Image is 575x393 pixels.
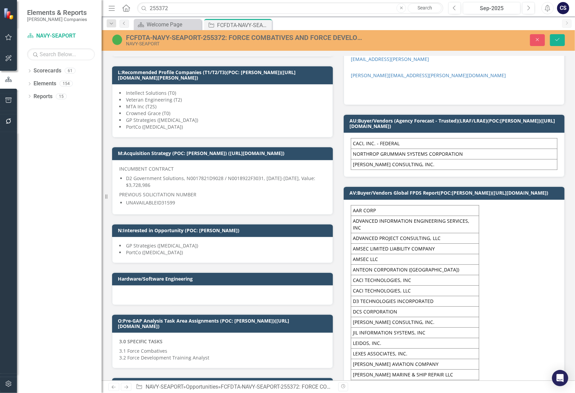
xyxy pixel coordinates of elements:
[353,371,477,378] div: [PERSON_NAME] MARINE & SHIP REPAIR LLC
[135,20,200,29] a: Welcome Page
[351,138,557,149] td: CACI, INC. - FEDERAL
[353,218,477,231] div: ADVANCED INFORMATION ENGINEERING SERVICES, INC
[137,2,443,14] input: Search ClearPoint...
[126,96,182,103] span: Veteran Engineering (T2)
[353,277,477,284] div: CACI TECHNOLOGIES, INC
[27,48,95,60] input: Search Below...
[112,34,123,45] img: Active
[119,190,326,198] p: PREVIOUS SOLICITATION NUMBER
[34,67,61,75] a: Scorecards
[65,68,76,74] div: 61
[353,266,477,273] div: ANTEON CORPORATION ([GEOGRAPHIC_DATA])
[557,2,569,14] button: CS
[118,276,329,281] h3: Hardware/Software Engineering
[27,8,87,17] span: Elements & Reports
[126,249,183,256] span: PortCo ([MEDICAL_DATA])
[119,338,163,345] strong: 3.0 SPECIFIC TASKS
[353,319,477,326] div: [PERSON_NAME] CONSULTING, INC.
[126,124,183,130] span: PortCo ([MEDICAL_DATA])
[221,384,545,390] div: FCFDTA-NAVY-SEAPORT-255372: FORCE COMBATIVES AND FORCE DEVELOPMENT TRAINING ANALYST (SEAPORT NXG)...
[2,2,205,10] p: U013 - Education/Training- Combat
[118,318,329,329] h3: O:Pre-GAP Analysis Task Area Assignments (POC: [PERSON_NAME])([URL][DOMAIN_NAME])
[119,346,326,361] p: 3.1 Force Combatives 3.2 Force Development Training Analyst
[3,7,16,20] img: ClearPoint Strategy
[147,20,200,29] div: Welcome Page
[349,118,561,129] h3: AU:Buyer/Vendors (Agency Forecast - Trusted)(LRAF/LRAE)(POC:[PERSON_NAME])([URL][DOMAIN_NAME])
[126,90,176,96] span: Intellect Solutions (T0)
[27,17,87,22] small: [PERSON_NAME] Companies
[126,110,170,116] span: Crowned Grace (T0)
[186,384,218,390] a: Opportunities
[351,149,557,159] td: NORTHROP GRUMMAN SYSTEMS CORPORATION
[353,235,477,242] div: ADVANCED PROJECT CONSULTING, LLC
[27,32,95,40] a: NAVY-SEAPORT
[351,205,479,216] td: AAR CORP
[119,166,326,174] p: INCUMBENT CONTRACT
[351,159,557,170] td: [PERSON_NAME] CONSULTING, INC.
[552,370,568,386] div: Open Intercom Messenger
[353,245,477,252] div: AMSEC LIMITED LIABILITY COMPANY
[351,338,479,348] td: LEIDOS, INC.
[118,70,329,80] h3: L:Recommended Profile Companies (T1/T2/T3)(POC: [PERSON_NAME])([URL][DOMAIN_NAME][PERSON_NAME])
[351,254,479,264] td: AMSEC LLC
[146,384,183,390] a: NAVY-SEAPORT
[408,3,442,13] a: Search
[126,175,326,189] p: D2 Government Solutions, N0017821D9028 / N0018922F3031, [DATE]-[DATE], Value: $3,728,986
[217,21,270,29] div: FCFDTA-NAVY-SEAPORT-255372: FORCE COMBATIVES AND FORCE DEVELOPMENT TRAINING ANALYST (SEAPORT NXG)...
[463,2,520,14] button: Sep-2025
[126,199,326,206] p: UNAVAILABLEID31599
[353,350,477,357] div: LEXES ASSOCIATES, INC.
[34,93,52,101] a: Reports
[126,34,364,41] div: FCFDTA-NAVY-SEAPORT-255372: FORCE COMBATIVES AND FORCE DEVELOPMENT TRAINING ANALYST (SEAPORT NXG)...
[126,242,198,249] span: GP Strategies ([MEDICAL_DATA])
[351,56,429,62] a: [EMAIL_ADDRESS][PERSON_NAME]
[353,361,477,368] div: [PERSON_NAME] AVIATION COMPANY
[126,117,198,123] span: GP Strategies ([MEDICAL_DATA])
[126,103,156,110] span: MTA Inc (T2S)
[118,228,329,233] h3: N:Interested in Opportunity (POC: [PERSON_NAME])
[351,72,506,79] a: [PERSON_NAME][EMAIL_ADDRESS][PERSON_NAME][DOMAIN_NAME]
[126,41,364,46] div: NAVY-SEAPORT
[353,287,477,294] div: CACI TECHNOLOGIES, LLC
[118,151,329,156] h3: M:Acquisition Strategy (POC: [PERSON_NAME]) ([URL][DOMAIN_NAME])
[353,329,477,336] div: JIL INFORMATION SYSTEMS, INC
[353,298,477,305] div: D3 TECHNOLOGIES INCORPORATED
[34,80,56,88] a: Elements
[136,383,333,391] div: » »
[353,308,477,315] div: DCS CORPORATION
[349,190,561,195] h3: AV:Buyer/Vendors Global FPDS Report(POC:[PERSON_NAME])([URL][DOMAIN_NAME])
[60,81,73,87] div: 154
[56,93,67,99] div: 15
[465,4,518,13] div: Sep-2025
